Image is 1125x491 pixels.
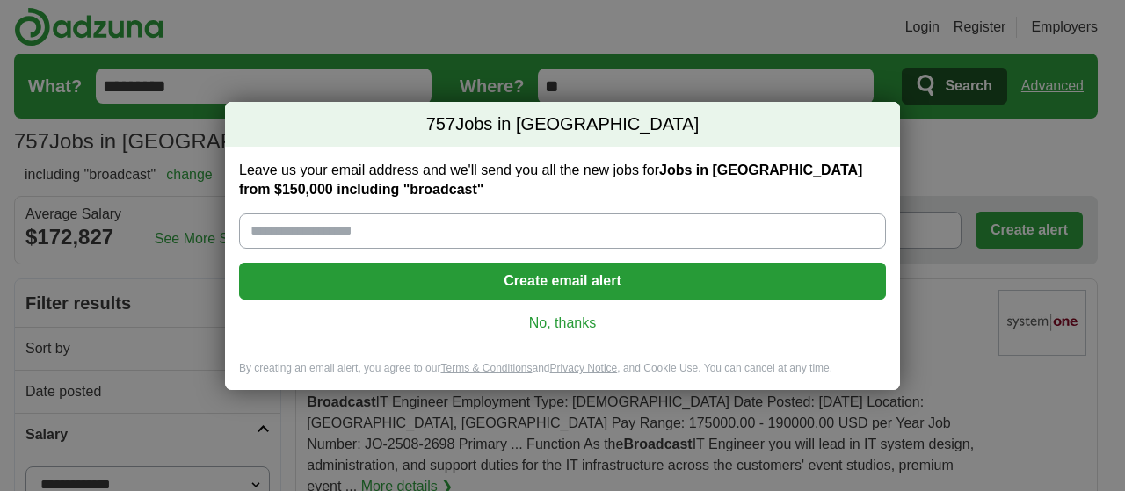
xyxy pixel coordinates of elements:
label: Leave us your email address and we'll send you all the new jobs for [239,161,886,199]
button: Create email alert [239,263,886,300]
span: 757 [426,112,455,137]
a: Terms & Conditions [440,362,532,374]
h2: Jobs in [GEOGRAPHIC_DATA] [225,102,900,148]
div: By creating an email alert, you agree to our and , and Cookie Use. You can cancel at any time. [225,361,900,390]
a: Privacy Notice [550,362,618,374]
a: No, thanks [253,314,872,333]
